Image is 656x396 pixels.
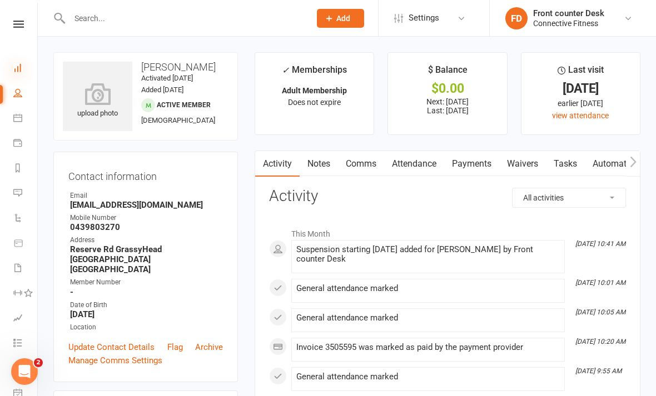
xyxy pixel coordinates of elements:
[269,222,626,240] li: This Month
[70,277,223,288] div: Member Number
[558,63,604,83] div: Last visit
[157,101,211,109] span: Active member
[255,151,300,177] a: Activity
[282,86,347,95] strong: Adult Membership
[296,245,560,264] div: Suspension starting [DATE] added for [PERSON_NAME] by Front counter Desk
[167,340,183,354] a: Flag
[13,107,38,132] a: Calendar
[70,309,223,319] strong: [DATE]
[13,307,38,332] a: Assessments
[398,83,496,94] div: $0.00
[70,322,223,333] div: Location
[575,279,625,287] i: [DATE] 10:01 AM
[296,372,560,382] div: General attendance marked
[141,116,215,124] span: [DEMOGRAPHIC_DATA]
[282,63,347,83] div: Memberships
[13,232,38,257] a: Product Sales
[282,65,289,76] i: ✓
[575,367,622,375] i: [DATE] 9:55 AM
[533,18,604,28] div: Connective Fitness
[409,6,439,31] span: Settings
[195,340,223,354] a: Archive
[70,300,223,310] div: Date of Birth
[34,358,43,367] span: 2
[68,340,155,354] a: Update Contact Details
[63,83,132,119] div: upload photo
[384,151,444,177] a: Attendance
[11,358,38,385] iframe: Intercom live chat
[317,9,364,28] button: Add
[68,167,223,182] h3: Contact information
[505,7,528,29] div: FD
[288,98,341,107] span: Does not expire
[141,86,183,94] time: Added [DATE]
[296,343,560,352] div: Invoice 3505595 was marked as paid by the payment provider
[269,188,626,205] h3: Activity
[70,222,223,232] strong: 0439803270
[575,240,625,248] i: [DATE] 10:41 AM
[444,151,499,177] a: Payments
[141,74,193,82] time: Activated [DATE]
[428,63,468,83] div: $ Balance
[13,157,38,182] a: Reports
[552,111,609,120] a: view attendance
[13,357,38,382] a: What's New
[575,308,625,316] i: [DATE] 10:05 AM
[546,151,585,177] a: Tasks
[70,191,223,201] div: Email
[531,97,630,109] div: earlier [DATE]
[70,244,223,274] strong: Reserve Rd GrassyHead [GEOGRAPHIC_DATA] [GEOGRAPHIC_DATA]
[585,151,651,177] a: Automations
[296,313,560,323] div: General attendance marked
[296,284,560,293] div: General attendance marked
[70,213,223,223] div: Mobile Number
[68,354,162,367] a: Manage Comms Settings
[575,338,625,345] i: [DATE] 10:20 AM
[66,11,302,26] input: Search...
[70,235,223,245] div: Address
[13,82,38,107] a: People
[70,200,223,210] strong: [EMAIL_ADDRESS][DOMAIN_NAME]
[70,287,223,297] strong: -
[336,14,350,23] span: Add
[300,151,338,177] a: Notes
[63,62,228,73] h3: [PERSON_NAME]
[398,97,496,115] p: Next: [DATE] Last: [DATE]
[13,132,38,157] a: Payments
[13,57,38,82] a: Dashboard
[338,151,384,177] a: Comms
[499,151,546,177] a: Waivers
[533,8,604,18] div: Front counter Desk
[531,83,630,94] div: [DATE]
